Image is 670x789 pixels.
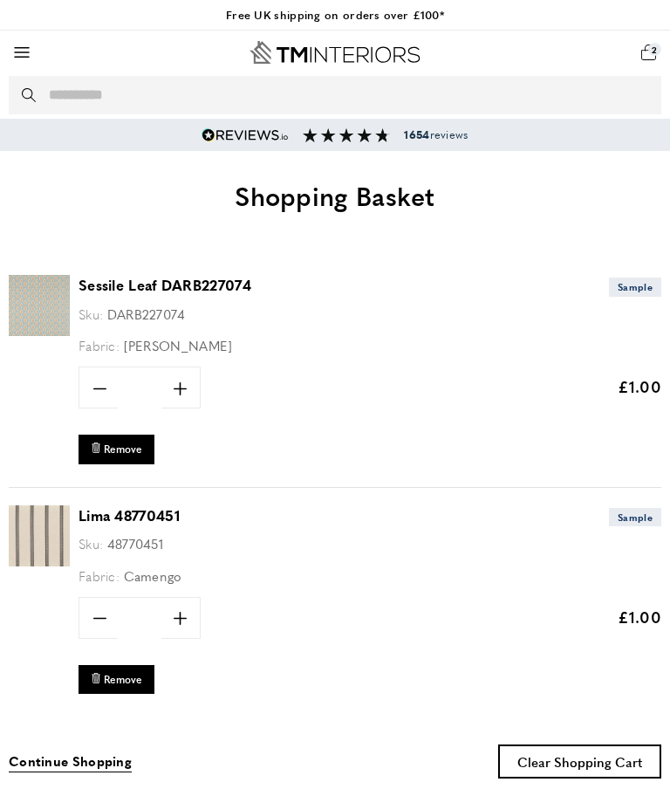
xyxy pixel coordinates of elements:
span: Sku: [79,305,103,323]
img: Reviews.io 5 stars [202,128,289,142]
button: Remove Sessile Leaf DARB227074 [79,435,154,463]
span: £1.00 [618,375,662,397]
span: Remove [104,442,142,456]
span: Clear Shopping Cart [517,752,642,771]
img: Reviews section [303,128,390,142]
span: Shopping Basket [235,176,435,214]
a: Lima 48770451 [79,505,180,525]
button: Clear Shopping Cart [498,744,661,779]
button: Remove Lima 48770451 [79,665,154,694]
span: DARB227074 [107,305,186,323]
img: Lima 48770451 [9,505,70,566]
span: Remove [104,672,142,687]
span: Fabric: [79,336,120,354]
span: Fabric: [79,566,120,585]
a: Sessile Leaf DARB227074 [79,275,251,295]
span: Continue Shopping [9,751,132,770]
span: Camengo [124,566,182,585]
a: Continue Shopping [9,751,132,772]
img: Sessile Leaf DARB227074 [9,275,70,336]
span: reviews [404,127,468,141]
span: Sample [609,278,661,296]
a: Free UK shipping on orders over £100* [226,6,444,23]
span: Sku: [79,534,103,552]
button: Search [22,76,44,114]
a: Lima 48770451 [9,554,70,569]
span: [PERSON_NAME] [124,336,233,354]
a: Sessile Leaf DARB227074 [9,324,70,339]
a: Go to Home page [250,41,420,64]
strong: 1654 [404,127,429,142]
span: £1.00 [618,606,662,628]
span: 48770451 [107,534,163,552]
span: Sample [609,508,661,526]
